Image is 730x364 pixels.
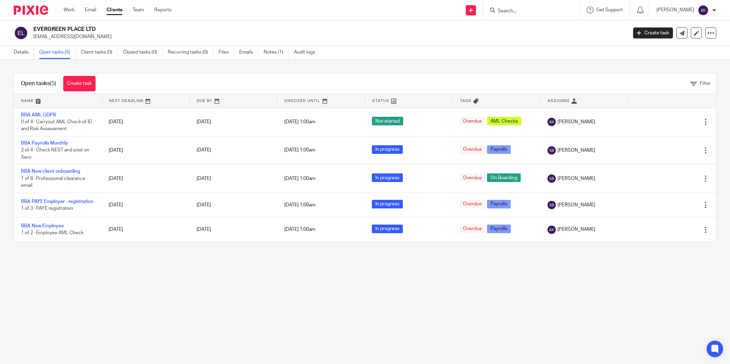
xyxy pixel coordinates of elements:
[21,199,93,204] a: BBA PAYE Employer - registration
[107,7,122,13] a: Clients
[656,7,694,13] p: [PERSON_NAME]
[21,176,85,188] span: 1 of 8 · Professional clearance email
[197,176,211,181] span: [DATE]
[487,173,521,182] span: On Boarding
[284,203,316,207] span: [DATE] 1:00am
[557,202,595,208] span: [PERSON_NAME]
[264,46,289,59] a: Notes (1)
[197,227,211,232] span: [DATE]
[372,173,403,182] span: In progress
[102,193,189,217] td: [DATE]
[487,145,511,154] span: Payrolls
[33,26,505,33] h2: EVERGREEN PLACE LTD
[557,175,595,182] span: [PERSON_NAME]
[39,46,76,59] a: Open tasks (5)
[21,120,92,132] span: 0 of 4 · Carryout AML Check of ID and Risk Assessment
[168,46,213,59] a: Recurring tasks (0)
[102,164,189,193] td: [DATE]
[197,120,211,124] span: [DATE]
[460,117,485,125] span: Overdue
[102,217,189,242] td: [DATE]
[487,117,521,125] span: AML Checks
[14,46,34,59] a: Details
[133,7,144,13] a: Team
[21,141,68,146] a: BBA Payrolls Monthly
[547,226,556,234] img: svg%3E
[197,203,211,207] span: [DATE]
[33,33,623,40] p: [EMAIL_ADDRESS][DOMAIN_NAME]
[497,8,559,14] input: Search
[102,136,189,164] td: [DATE]
[372,145,403,154] span: In progress
[21,206,73,211] span: 1 of 3 · PAYE registration
[557,226,595,233] span: [PERSON_NAME]
[633,27,673,38] a: Create task
[21,169,80,174] a: BBA New client onboarding
[700,81,711,86] span: Filter
[547,174,556,183] img: svg%3E
[460,225,485,233] span: Overdue
[372,99,389,103] span: Status
[487,200,511,208] span: Payrolls
[64,7,75,13] a: Work
[557,118,595,125] span: [PERSON_NAME]
[557,147,595,154] span: [PERSON_NAME]
[284,227,316,232] span: [DATE] 1:00am
[460,145,485,154] span: Overdue
[487,225,511,233] span: Payrolls
[219,46,234,59] a: Files
[21,113,56,117] a: BBA AML GDPR
[460,99,472,103] span: Tags
[284,120,316,124] span: [DATE] 1:00am
[197,148,211,153] span: [DATE]
[284,99,320,103] span: Snoozed Until
[372,200,403,208] span: In progress
[154,7,172,13] a: Reports
[21,231,84,236] span: 1 of 2 · Employee AML Check
[460,173,485,182] span: Overdue
[698,5,709,16] img: svg%3E
[284,148,316,153] span: [DATE] 1:00am
[21,80,56,87] h1: Open tasks
[63,76,96,91] a: Create task
[81,46,118,59] a: Client tasks (0)
[284,176,316,181] span: [DATE] 1:00am
[460,200,485,208] span: Overdue
[372,225,403,233] span: In progress
[372,117,403,125] span: Not started
[547,118,556,126] img: svg%3E
[14,26,28,40] img: svg%3E
[239,46,258,59] a: Emails
[85,7,96,13] a: Email
[123,46,163,59] a: Closed tasks (0)
[294,46,320,59] a: Audit logs
[21,148,89,160] span: 2 of 4 · Check NEST and post on Xero
[596,8,623,12] span: Get Support
[547,146,556,155] img: svg%3E
[50,81,56,86] span: (5)
[14,5,48,15] img: Pixie
[547,201,556,209] img: svg%3E
[21,224,64,228] a: BBA New Employee
[102,108,189,136] td: [DATE]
